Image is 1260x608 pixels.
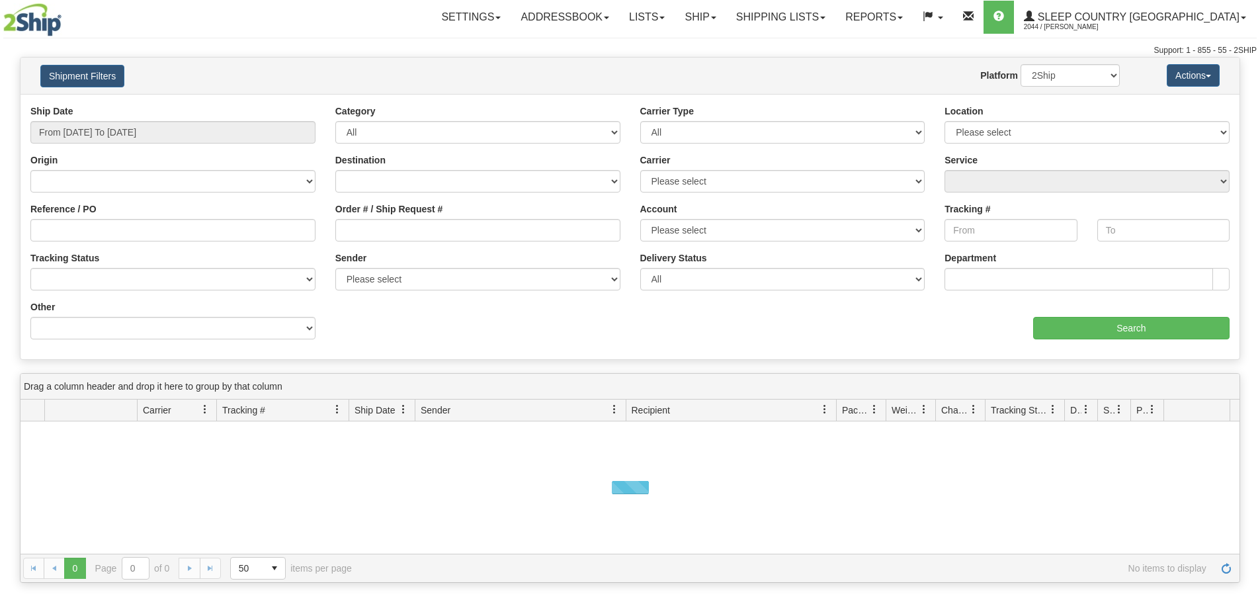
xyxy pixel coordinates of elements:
iframe: chat widget [1230,236,1259,371]
a: Ship Date filter column settings [392,398,415,421]
a: Charge filter column settings [962,398,985,421]
button: Shipment Filters [40,65,124,87]
span: items per page [230,557,352,580]
a: Delivery Status filter column settings [1075,398,1097,421]
a: Tracking # filter column settings [326,398,349,421]
label: Sender [335,251,366,265]
span: Page 0 [64,558,85,579]
span: Page sizes drop down [230,557,286,580]
label: Order # / Ship Request # [335,202,443,216]
a: Refresh [1216,558,1237,579]
span: Ship Date [355,404,395,417]
a: Weight filter column settings [913,398,935,421]
span: Weight [892,404,919,417]
button: Actions [1167,64,1220,87]
a: Shipping lists [726,1,835,34]
span: Charge [941,404,969,417]
div: grid grouping header [21,374,1239,400]
a: Lists [619,1,675,34]
label: Service [945,153,978,167]
span: Tracking # [222,404,265,417]
img: logo2044.jpg [3,3,62,36]
label: Category [335,105,376,118]
label: Tracking Status [30,251,99,265]
span: 50 [239,562,256,575]
span: Carrier [143,404,171,417]
label: Origin [30,153,58,167]
label: Tracking # [945,202,990,216]
span: Delivery Status [1070,404,1081,417]
span: Tracking Status [991,404,1048,417]
label: Destination [335,153,386,167]
div: Support: 1 - 855 - 55 - 2SHIP [3,45,1257,56]
a: Recipient filter column settings [814,398,836,421]
label: Reference / PO [30,202,97,216]
label: Platform [980,69,1018,82]
label: Carrier [640,153,671,167]
a: Sender filter column settings [603,398,626,421]
span: Pickup Status [1136,404,1148,417]
label: Delivery Status [640,251,707,265]
a: Settings [431,1,511,34]
a: Sleep Country [GEOGRAPHIC_DATA] 2044 / [PERSON_NAME] [1014,1,1256,34]
a: Reports [835,1,913,34]
a: Addressbook [511,1,619,34]
a: Pickup Status filter column settings [1141,398,1163,421]
span: 2044 / [PERSON_NAME] [1024,21,1123,34]
a: Ship [675,1,726,34]
label: Location [945,105,983,118]
label: Account [640,202,677,216]
a: Shipment Issues filter column settings [1108,398,1130,421]
input: From [945,219,1077,241]
label: Ship Date [30,105,73,118]
label: Other [30,300,55,314]
span: Sleep Country [GEOGRAPHIC_DATA] [1034,11,1239,22]
a: Carrier filter column settings [194,398,216,421]
label: Department [945,251,996,265]
span: Packages [842,404,870,417]
input: To [1097,219,1230,241]
span: Recipient [632,404,670,417]
span: Sender [421,404,450,417]
span: select [264,558,285,579]
label: Carrier Type [640,105,694,118]
input: Search [1033,317,1230,339]
a: Tracking Status filter column settings [1042,398,1064,421]
a: Packages filter column settings [863,398,886,421]
span: No items to display [370,563,1206,574]
span: Page of 0 [95,557,170,580]
span: Shipment Issues [1103,404,1114,417]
